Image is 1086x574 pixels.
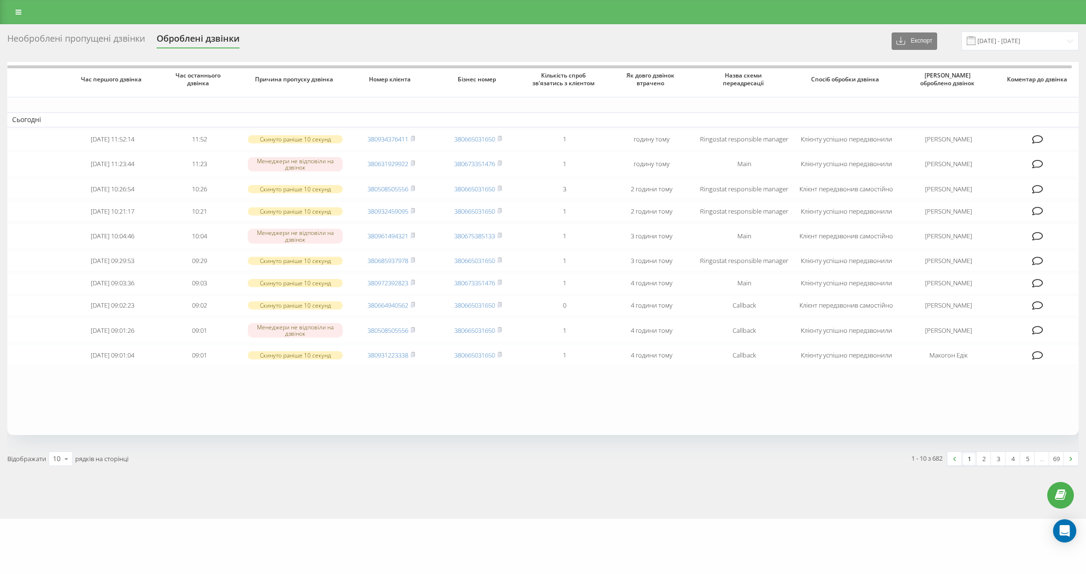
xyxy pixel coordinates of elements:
[156,223,243,249] td: 10:04
[156,251,243,271] td: 09:29
[75,454,128,463] span: рядків на сторінці
[608,201,695,221] td: 2 години тому
[78,76,147,83] span: Час першого дзвінка
[454,185,495,193] a: 380665031650
[156,318,243,343] td: 09:01
[165,72,234,87] span: Час останнього дзвінка
[7,33,145,48] div: Необроблені пропущені дзвінки
[367,159,408,168] a: 380631929922
[157,33,240,48] div: Оброблені дзвінки
[695,251,794,271] td: Ringostat responsible manager
[695,223,794,249] td: Main
[248,229,343,243] div: Менеджери не відповіли на дзвінок
[608,179,695,199] td: 2 години тому
[608,295,695,316] td: 4 години тому
[608,345,695,365] td: 4 години тому
[69,345,156,365] td: [DATE] 09:01:04
[608,223,695,249] td: 3 години тому
[521,179,608,199] td: 3
[521,129,608,150] td: 1
[454,301,495,310] a: 380665031650
[1006,76,1070,83] span: Коментар до дзвінка
[899,273,998,294] td: [PERSON_NAME]
[899,251,998,271] td: [PERSON_NAME]
[521,223,608,249] td: 1
[1035,452,1049,465] div: …
[454,207,495,216] a: 380665031650
[530,72,599,87] span: Кількість спроб зв'язатись з клієнтом
[991,452,1006,465] a: 3
[1006,452,1020,465] a: 4
[794,223,899,249] td: Клієнт передзвонив самостійно
[909,72,989,87] span: [PERSON_NAME] оброблено дзвінок
[7,454,46,463] span: Відображати
[695,295,794,316] td: Callback
[911,453,942,463] div: 1 - 10 з 682
[248,207,343,216] div: Скинуто раніше 10 секунд
[899,129,998,150] td: [PERSON_NAME]
[608,129,695,150] td: годину тому
[248,351,343,359] div: Скинуто раніше 10 секунд
[695,129,794,150] td: Ringostat responsible manager
[794,179,899,199] td: Клієнт передзвонив самостійно
[608,152,695,177] td: годину тому
[892,32,937,50] button: Експорт
[521,201,608,221] td: 1
[156,152,243,177] td: 11:23
[69,201,156,221] td: [DATE] 10:21:17
[794,251,899,271] td: Клієнту успішно передзвонили
[367,185,408,193] a: 380508505556
[248,323,343,338] div: Менеджери не відповіли на дзвінок
[608,273,695,294] td: 4 години тому
[367,326,408,335] a: 380508505556
[367,279,408,287] a: 380972392823
[357,76,426,83] span: Номер клієнта
[248,185,343,193] div: Скинуто раніше 10 секунд
[794,129,899,150] td: Клієнту успішно передзвонили
[521,318,608,343] td: 1
[156,295,243,316] td: 09:02
[69,223,156,249] td: [DATE] 10:04:46
[794,318,899,343] td: Клієнту успішно передзвонили
[69,179,156,199] td: [DATE] 10:26:54
[521,345,608,365] td: 1
[794,152,899,177] td: Клієнту успішно передзвонили
[69,251,156,271] td: [DATE] 09:29:53
[454,256,495,265] a: 380665031650
[367,351,408,359] a: 380931223338
[521,152,608,177] td: 1
[454,279,495,287] a: 380673351476
[454,351,495,359] a: 380665031650
[899,318,998,343] td: [PERSON_NAME]
[695,345,794,365] td: Callback
[1020,452,1035,465] a: 5
[248,301,343,310] div: Скинуто раніше 10 секунд
[69,129,156,150] td: [DATE] 11:52:14
[454,159,495,168] a: 380673351476
[899,179,998,199] td: [PERSON_NAME]
[7,112,1079,127] td: Сьогодні
[899,345,998,365] td: Макогон Едік
[976,452,991,465] a: 2
[454,135,495,143] a: 380665031650
[69,273,156,294] td: [DATE] 09:03:36
[608,318,695,343] td: 4 години тому
[156,273,243,294] td: 09:03
[367,301,408,310] a: 380664940562
[695,201,794,221] td: Ringostat responsible manager
[454,232,495,240] a: 380675385133
[69,152,156,177] td: [DATE] 11:23:44
[69,295,156,316] td: [DATE] 09:02:23
[454,326,495,335] a: 380665031650
[367,207,408,216] a: 380932459095
[794,201,899,221] td: Клієнту успішно передзвонили
[899,223,998,249] td: [PERSON_NAME]
[53,454,61,464] div: 10
[69,318,156,343] td: [DATE] 09:01:26
[899,201,998,221] td: [PERSON_NAME]
[794,273,899,294] td: Клієнту успішно передзвонили
[803,76,889,83] span: Спосіб обробки дзвінка
[156,179,243,199] td: 10:26
[156,129,243,150] td: 11:52
[521,251,608,271] td: 1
